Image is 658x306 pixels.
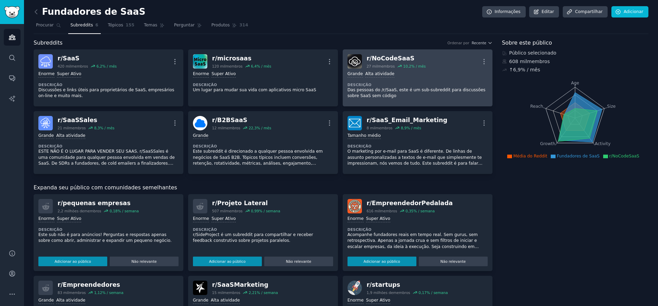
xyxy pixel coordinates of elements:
[286,259,311,263] font: Não relevante
[527,59,550,64] font: membros
[509,50,557,56] font: Público selecionado
[172,20,204,34] a: Perguntar
[118,209,139,213] font: % / semana
[343,111,492,174] a: Marketing por e-mail SaaSr/SaaS_Email_Marketing8 milmembros8,9% / mêsTamanho médioDescriçãoO mark...
[38,232,172,243] font: Este sub não é para anúncios! Perguntas e respostas apenas sobre como abrir, administrar e expand...
[193,298,208,303] font: Grande
[188,111,338,174] a: B2BSaaSr/B2BSaaS12 milmembros22,3% / mêsGrandeDescriçãoEste subreddit é direcionado a qualquer pe...
[367,126,376,130] font: 8 mil
[364,259,400,263] font: Adicionar ao público
[38,133,54,138] font: Grande
[193,116,207,130] img: B2BSaaS
[211,298,240,303] font: Alta atividade
[414,209,435,213] font: % / semana
[63,55,80,62] font: SaaS
[513,154,547,158] font: Média do Reddit
[607,104,616,108] tspan: Size
[348,232,485,261] font: Acompanhe fundadores reais em tempo real. Sem gurus, sem retrospectiva. Apenas a jornada crua e s...
[257,64,271,68] font: % / mês
[393,291,410,295] font: membros
[42,7,146,17] font: Fundadores de SaaS
[58,126,69,130] font: 21 mil
[380,209,397,213] font: membros
[193,149,329,190] font: Este subreddit é direcionado a qualquer pessoa envolvida em negócios de SaaS B2B. Tópicos típicos...
[193,227,217,232] font: Descrição
[100,126,114,130] font: % / mês
[401,126,407,130] font: 8,9
[94,126,100,130] font: 8,3
[540,141,555,146] tspan: Growth
[367,209,380,213] font: 616 mil
[521,67,540,72] font: % / mês
[193,54,207,69] img: microsaas
[217,55,252,62] font: microsaas
[419,257,488,266] button: Não relevante
[366,216,390,221] font: Super Ativo
[403,64,411,68] font: 10,2
[34,111,183,174] a: Vendas SaaSSr/SaaSSales21 milmembros8,3% / mêsGrandeAlta atividadeDescriçãoESTE NÃO É O LUGAR PAR...
[217,281,268,288] font: SaaSMarketing
[102,291,123,295] font: % / semana
[367,55,372,62] font: r/
[348,149,485,178] font: O marketing por e-mail para SaaS é diferente. De linhas de assunto personalizadas a textos de e-m...
[348,199,362,213] img: EmpreendedorRideAlong
[212,126,223,130] font: 12 mil
[94,291,102,295] font: 1,12
[405,209,413,213] font: 0,35
[142,20,167,34] a: Temas
[38,83,62,87] font: Descrição
[193,257,262,266] button: Adicionar ao público
[348,116,362,130] img: Marketing por e-mail SaaS
[440,259,466,263] font: Não relevante
[348,281,362,295] img: startups
[226,64,243,68] font: membros
[407,126,421,130] font: % / mês
[211,216,236,221] font: Super Ativo
[448,41,470,45] font: Ordenar por
[366,298,390,303] font: Super Ativo
[367,64,378,68] font: 27 mil
[211,23,230,27] font: Produtos
[217,200,268,207] font: Projeto Lateral
[257,126,271,130] font: % / mês
[38,216,54,221] font: Enorme
[34,184,177,191] font: Expanda seu público com comunidades semelhantes
[223,291,241,295] font: membros
[193,144,217,148] font: Descrição
[193,87,316,92] font: Um lugar para mudar sua vida com aplicativos micro SaaS
[69,291,86,295] font: membros
[211,71,236,76] font: Super Ativo
[495,9,521,14] font: Informações
[513,67,521,72] font: 6,9
[110,257,179,266] button: Não relevante
[56,298,85,303] font: Alta atividade
[58,55,63,62] font: r/
[529,6,559,18] a: Editar
[212,55,217,62] font: r/
[367,281,372,288] font: r/
[63,117,97,123] font: SaaSSales
[97,64,102,68] font: 6,2
[530,104,543,108] tspan: Reach
[68,20,101,34] a: Subreddits6
[472,41,486,45] font: Recente
[56,133,85,138] font: Alta atividade
[63,200,131,207] font: pequenas empresas
[264,257,333,266] button: Não relevante
[84,209,101,213] font: membros
[595,141,610,146] tspan: Activity
[188,49,338,106] a: microsaasr/microsaas120 milmembros6,4% / mêsEnormeSuper AtivoDescriçãoUm lugar para mudar sua vid...
[212,200,217,207] font: r/
[418,291,426,295] font: 0,17
[223,126,241,130] font: membros
[212,291,223,295] font: 15 mil
[131,259,157,263] font: Não relevante
[144,23,157,27] font: Temas
[348,144,371,148] font: Descrição
[348,133,381,138] font: Tamanho médio
[102,64,117,68] font: % / mês
[472,40,492,45] button: Recente
[372,281,400,288] font: startups
[348,298,364,303] font: Enorme
[372,55,415,62] font: NoCodeSaaS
